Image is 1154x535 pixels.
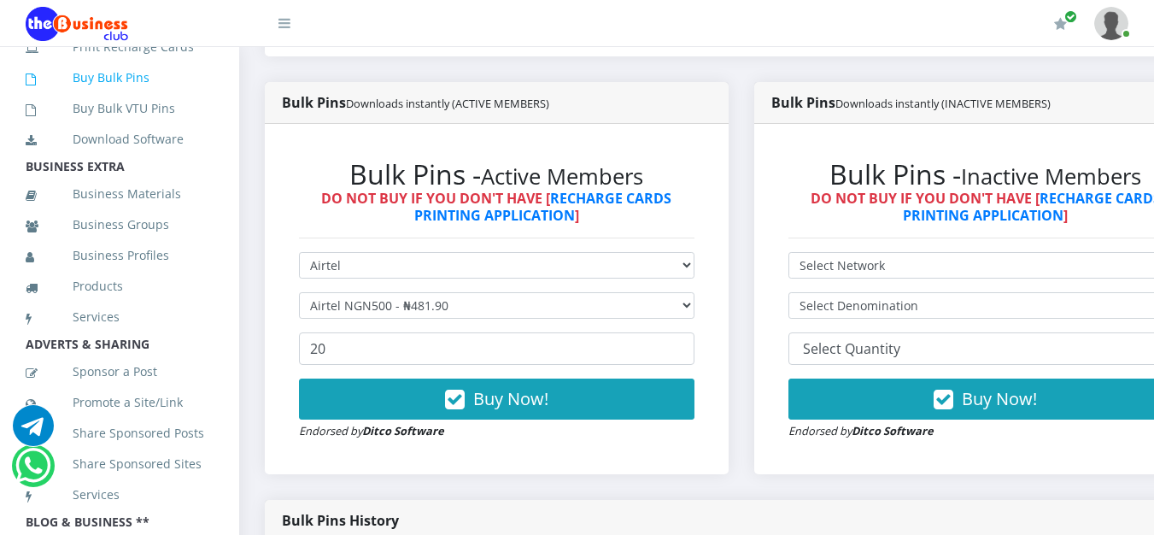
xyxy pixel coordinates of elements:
[362,423,444,438] strong: Ditco Software
[1054,17,1067,31] i: Renew/Upgrade Subscription
[346,96,549,111] small: Downloads instantly (ACTIVE MEMBERS)
[26,205,214,244] a: Business Groups
[299,332,694,365] input: Enter Quantity
[299,423,444,438] small: Endorsed by
[962,387,1037,410] span: Buy Now!
[1094,7,1128,40] img: User
[26,89,214,128] a: Buy Bulk VTU Pins
[26,120,214,159] a: Download Software
[26,444,214,484] a: Share Sponsored Sites
[299,158,694,191] h2: Bulk Pins -
[26,236,214,275] a: Business Profiles
[15,458,50,486] a: Chat for support
[961,162,1141,191] small: Inactive Members
[26,174,214,214] a: Business Materials
[26,297,214,337] a: Services
[835,96,1051,111] small: Downloads instantly (INACTIVE MEMBERS)
[771,93,1051,112] strong: Bulk Pins
[282,511,399,530] strong: Bulk Pins History
[26,267,214,306] a: Products
[1064,10,1077,23] span: Renew/Upgrade Subscription
[26,7,128,41] img: Logo
[321,189,671,224] strong: DO NOT BUY IF YOU DON'T HAVE [ ]
[299,379,694,420] button: Buy Now!
[26,383,214,422] a: Promote a Site/Link
[26,475,214,514] a: Services
[481,162,643,191] small: Active Members
[26,414,214,453] a: Share Sponsored Posts
[473,387,548,410] span: Buy Now!
[414,189,672,224] a: RECHARGE CARDS PRINTING APPLICATION
[788,423,934,438] small: Endorsed by
[26,352,214,391] a: Sponsor a Post
[26,58,214,97] a: Buy Bulk Pins
[13,418,54,446] a: Chat for support
[852,423,934,438] strong: Ditco Software
[282,93,549,112] strong: Bulk Pins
